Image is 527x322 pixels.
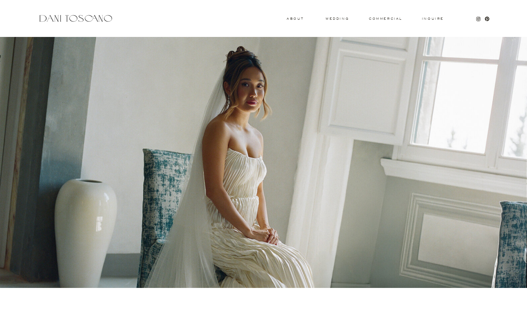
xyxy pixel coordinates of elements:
[326,17,349,20] a: wedding
[421,17,444,21] a: Inquire
[287,17,302,20] a: About
[369,17,402,20] a: commercial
